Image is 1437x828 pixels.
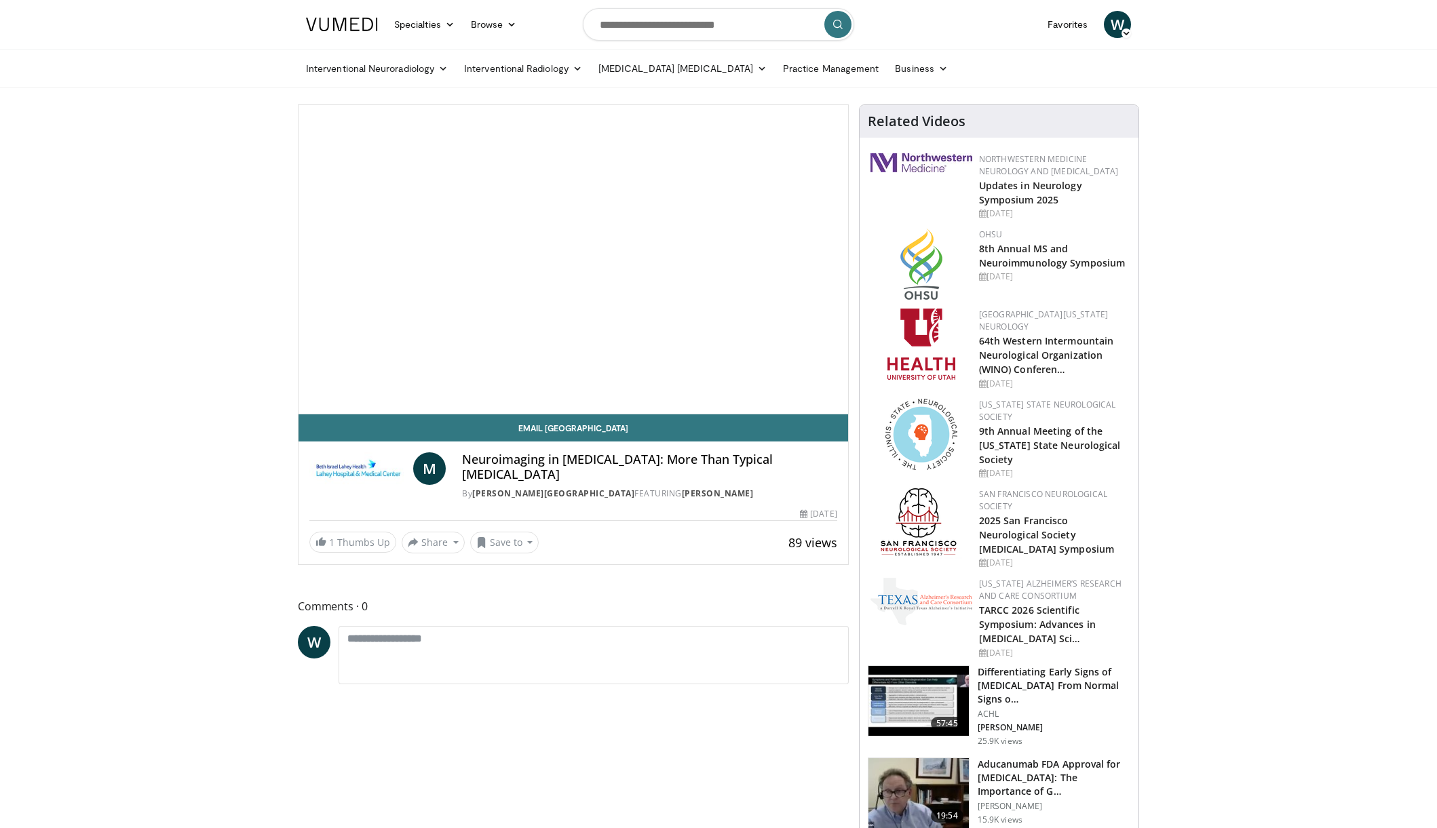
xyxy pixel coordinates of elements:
[979,309,1109,332] a: [GEOGRAPHIC_DATA][US_STATE] Neurology
[900,229,942,300] img: da959c7f-65a6-4fcf-a939-c8c702e0a770.png.150x105_q85_autocrop_double_scale_upscale_version-0.2.png
[978,709,1130,719] p: ACHL
[887,309,955,380] img: f6362829-b0a3-407d-a044-59546adfd345.png.150x105_q85_autocrop_double_scale_upscale_version-0.2.png
[978,814,1022,825] p: 15.9K views
[299,414,848,441] a: Email [GEOGRAPHIC_DATA]
[386,11,463,38] a: Specialties
[931,717,963,730] span: 57:45
[299,105,848,414] video-js: Video Player
[979,425,1121,466] a: 9th Annual Meeting of the [US_STATE] State Neurological Society
[462,488,837,500] div: By FEATURING
[775,55,887,82] a: Practice Management
[979,557,1128,569] div: [DATE]
[463,11,525,38] a: Browse
[979,208,1128,220] div: [DATE]
[978,736,1022,747] p: 25.9K views
[868,666,969,736] img: 599f3ee4-8b28-44a1-b622-e2e4fac610ae.150x105_q85_crop-smart_upscale.jpg
[979,488,1107,512] a: San Francisco Neurological Society
[462,452,837,481] h4: Neuroimaging in [MEDICAL_DATA]: More Than Typical [MEDICAL_DATA]
[472,488,634,499] a: [PERSON_NAME][GEOGRAPHIC_DATA]
[979,399,1116,422] a: [US_STATE] State Neurological Society
[979,242,1126,269] a: 8th Annual MS and Neuroimmunology Symposium
[329,536,334,549] span: 1
[868,665,1130,747] a: 57:45 Differentiating Early Signs of [MEDICAL_DATA] From Normal Signs o… ACHL [PERSON_NAME] 25.9K...
[979,578,1122,602] a: [US_STATE] Alzheimer’s Research and Care Consortium
[887,55,956,82] a: Business
[931,809,963,823] span: 19:54
[979,334,1114,376] a: 64th Western Intermountain Neurological Organization (WINO) Conferen…
[870,153,972,172] img: 2a462fb6-9365-492a-ac79-3166a6f924d8.png.150x105_q85_autocrop_double_scale_upscale_version-0.2.jpg
[1104,11,1131,38] a: W
[979,378,1128,390] div: [DATE]
[682,488,754,499] a: [PERSON_NAME]
[470,532,539,553] button: Save to
[870,578,972,625] img: c78a2266-bcdd-4805-b1c2-ade407285ecb.png.150x105_q85_autocrop_double_scale_upscale_version-0.2.png
[885,399,957,470] img: 71a8b48c-8850-4916-bbdd-e2f3ccf11ef9.png.150x105_q85_autocrop_double_scale_upscale_version-0.2.png
[979,229,1003,240] a: OHSU
[978,757,1130,798] h3: Aducanumab FDA Approval for [MEDICAL_DATA]: The Importance of G…
[583,8,854,41] input: Search topics, interventions
[881,488,962,559] img: ad8adf1f-d405-434e-aebe-ebf7635c9b5d.png.150x105_q85_autocrop_double_scale_upscale_version-0.2.png
[298,626,330,658] a: W
[1039,11,1096,38] a: Favorites
[800,508,837,520] div: [DATE]
[979,179,1082,206] a: Updates in Neurology Symposium 2025
[979,647,1128,659] div: [DATE]
[402,532,465,553] button: Share
[979,604,1096,645] a: TARCC 2026 Scientific Symposium: Advances in [MEDICAL_DATA] Sci…
[979,467,1128,479] div: [DATE]
[309,532,396,553] a: 1 Thumbs Up
[306,18,378,31] img: VuMedi Logo
[978,801,1130,812] p: [PERSON_NAME]
[978,722,1130,733] p: [PERSON_NAME]
[590,55,775,82] a: [MEDICAL_DATA] [MEDICAL_DATA]
[788,534,837,551] span: 89 views
[979,271,1128,283] div: [DATE]
[309,452,408,485] img: Lahey Hospital & Medical Center
[979,514,1114,555] a: 2025 San Francisco Neurological Society [MEDICAL_DATA] Symposium
[456,55,590,82] a: Interventional Radiology
[413,452,446,485] a: M
[868,113,965,130] h4: Related Videos
[979,153,1119,177] a: Northwestern Medicine Neurology and [MEDICAL_DATA]
[298,597,849,615] span: Comments 0
[978,665,1130,706] h3: Differentiating Early Signs of [MEDICAL_DATA] From Normal Signs o…
[298,55,456,82] a: Interventional Neuroradiology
